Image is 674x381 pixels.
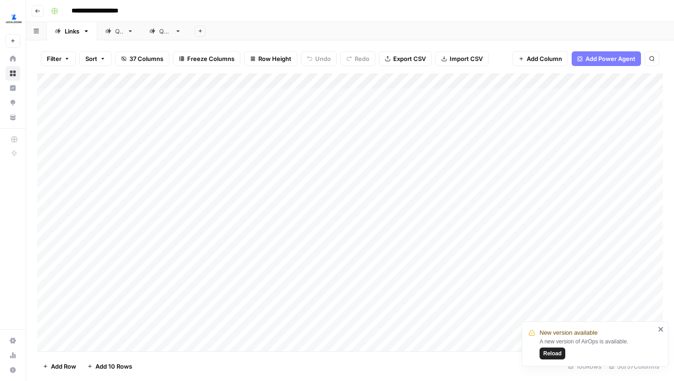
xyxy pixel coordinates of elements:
a: QA [97,22,141,40]
span: Import CSV [450,54,483,63]
button: Filter [41,51,76,66]
button: Add 10 Rows [82,359,138,374]
a: Your Data [6,110,20,125]
span: Undo [315,54,331,63]
a: QA2 [141,22,189,40]
span: Filter [47,54,61,63]
div: QA2 [159,27,171,36]
div: A new version of AirOps is available. [540,337,655,359]
button: Import CSV [435,51,489,66]
button: Redo [340,51,375,66]
button: Undo [301,51,337,66]
span: Sort [85,54,97,63]
button: Row Height [244,51,297,66]
a: Usage [6,348,20,363]
span: 37 Columns [129,54,163,63]
button: Add Column [512,51,568,66]
button: Freeze Columns [173,51,240,66]
span: New version available [540,328,597,337]
a: Links [47,22,97,40]
button: Workspace: LegalZoom [6,7,20,30]
button: Reload [540,348,565,359]
a: Insights [6,81,20,95]
span: Add Row [51,362,76,371]
a: Browse [6,66,20,81]
button: Add Power Agent [572,51,641,66]
button: Export CSV [379,51,432,66]
button: Help + Support [6,363,20,377]
button: 37 Columns [115,51,169,66]
div: QA [115,27,123,36]
a: Settings [6,333,20,348]
span: Add 10 Rows [95,362,132,371]
span: Freeze Columns [187,54,234,63]
span: Reload [543,349,562,358]
img: LegalZoom Logo [6,11,22,27]
span: Row Height [258,54,291,63]
button: Sort [79,51,111,66]
span: Add Column [527,54,562,63]
span: Redo [355,54,369,63]
a: Home [6,51,20,66]
span: Export CSV [393,54,426,63]
a: Opportunities [6,95,20,110]
div: Links [65,27,79,36]
button: close [658,326,664,333]
span: Add Power Agent [585,54,635,63]
button: Add Row [37,359,82,374]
